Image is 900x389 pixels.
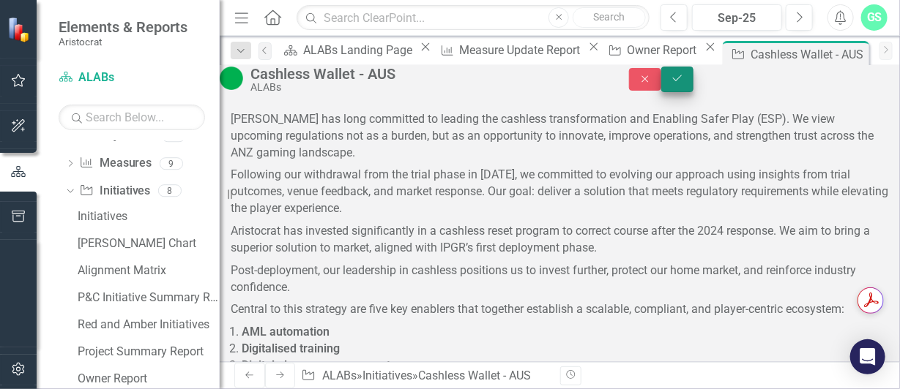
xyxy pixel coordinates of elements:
a: Initiatives [362,369,412,382]
a: Red and Amber Initiatives [74,313,220,336]
a: Initiatives [79,183,150,200]
a: ALABs [322,369,357,382]
strong: Digitalised training [242,341,340,355]
span: Elements & Reports [59,18,187,36]
div: Open Intercom Messenger [850,339,885,374]
a: Measures [79,155,152,172]
div: Owner Report [628,41,702,59]
a: P&C Initiative Summary Report [74,286,220,309]
li: DC shifted right from [DATE] to [DATE] due to Next Payments (Vendor) dependencies. [33,33,652,50]
p: Central to this strategy are five key enablers that together establish a scalable, compliant, and... [231,298,889,321]
div: Alignment Matrix [78,264,220,277]
div: Measure Update Report [459,41,584,59]
p: [PERSON_NAME] has long committed to leading the cashless transformation and Enabling Safer Play (... [231,111,889,165]
input: Search Below... [59,105,205,130]
button: GS [861,4,888,31]
li: BMM recommendation received in September; Regulatory submission is on track for [DATE]. [33,68,652,86]
div: ALABs Landing Page [303,41,417,59]
span: SQFY25 [4,6,48,18]
button: Sep-25 [692,4,782,31]
p: Post-deployment, our leadership in cashless positions us to invest further, protect our home mark... [231,260,889,299]
li: MSA was signed on [DATE]. [33,121,652,138]
div: Red and Amber Initiatives [78,318,220,331]
div: Initiatives [78,210,220,223]
li: Program schedule will be finalized by October month end. [33,50,652,68]
a: Measure Update Report [435,41,584,59]
button: Search [573,7,646,28]
p: Aristocrat has invested significantly in a cashless reset program to correct course after the 202... [231,220,889,260]
input: Search ClearPoint... [297,5,650,31]
img: On Track [220,67,243,90]
img: ClearPoint Strategy [7,16,33,42]
div: [PERSON_NAME] Chart [78,237,220,250]
a: Initiatives [74,205,220,228]
div: Cashless Wallet - AUS [418,369,531,382]
li: ALABs handed over the products/technology to the Interactive BU > OAT team for installation/accep... [33,173,652,208]
div: P&C Initiative Summary Report [78,291,220,304]
div: » » [301,368,548,385]
div: 9 [160,157,183,170]
strong: Digital player empowerment [242,358,390,372]
a: ALABs [59,69,205,86]
a: ALABs Landing Page [279,41,417,59]
div: Project Summary Report [78,345,220,358]
div: 9 [162,129,185,142]
div: Cashless Wallet - AUS [250,66,600,82]
small: Aristocrat [59,36,187,48]
div: 8 [158,185,182,197]
a: Project Summary Report [74,340,220,363]
a: Alignment Matrix [74,259,220,282]
li: The MyPlay support website delivered on [DATE]. The site will include marketing materials, an RG ... [33,138,652,173]
div: Pen Testing completed - 5 "low" findings; Remediation required by [DATE] (6 months). [33,86,652,103]
div: Security Architecture review completed; 1 exception approved. [33,103,652,121]
li: Regulators providing deployment approval of the R1 scope. Regulatory approval timeline can take u... [33,249,652,267]
a: Owner Report [603,41,702,59]
a: [PERSON_NAME] Chart [74,232,220,255]
span: Search [594,11,625,23]
div: Sep-25 [697,10,777,27]
div: Cashless Wallet - AUS [751,45,866,64]
p: Following our withdrawal from the trial phase in [DATE], we committed to evolving our approach us... [231,164,889,220]
p: Primary risks are: [4,220,652,238]
div: Owner Report [78,372,220,385]
strong: AML automation [242,325,330,339]
div: ALABs [250,82,600,93]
